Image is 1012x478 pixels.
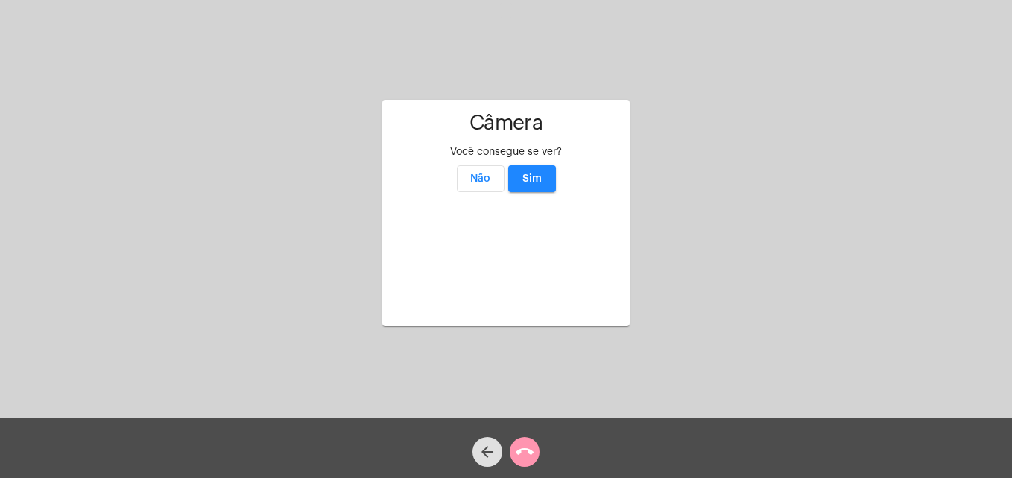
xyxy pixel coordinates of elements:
mat-icon: call_end [516,443,534,461]
h1: Câmera [394,112,618,135]
span: Você consegue se ver? [450,147,562,157]
mat-icon: arrow_back [478,443,496,461]
span: Não [470,173,490,184]
span: Sim [522,173,542,184]
button: Sim [508,165,556,192]
button: Não [457,165,505,192]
